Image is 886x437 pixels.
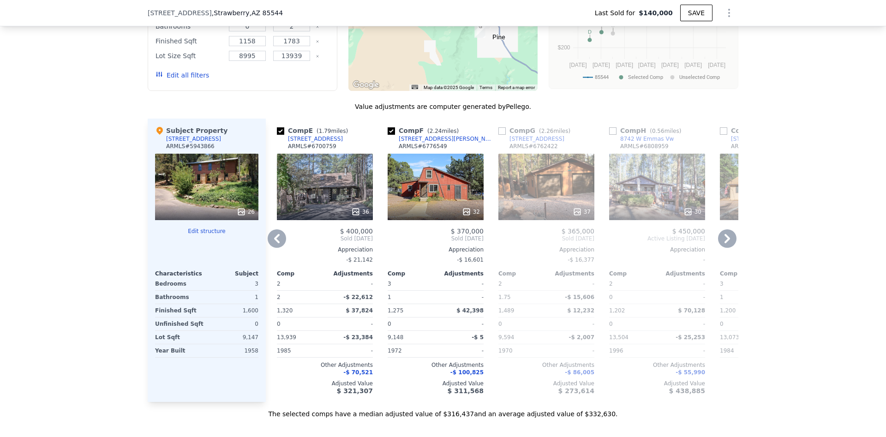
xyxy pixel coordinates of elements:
div: The selected comps have a median adjusted value of $316,437 and an average adjusted value of $332... [148,402,738,419]
div: - [327,317,373,330]
div: Comp I [720,126,793,135]
div: ARMLS # 6700759 [288,143,336,150]
div: - [437,344,484,357]
div: Adjusted Value [277,380,373,387]
span: 3 [388,281,391,287]
span: 0 [388,321,391,327]
div: 1985 [277,344,323,357]
span: 0 [720,321,724,327]
a: 8742 W Emmas Vw [609,135,674,143]
span: 2 [609,281,613,287]
div: 1996 [609,344,655,357]
span: -$ 15,606 [565,294,594,300]
span: -$ 2,007 [569,334,594,341]
div: Other Adjustments [498,361,594,369]
div: ARMLS # 6808959 [620,143,669,150]
div: - [609,253,705,266]
span: $ 370,000 [451,227,484,235]
div: Adjusted Value [609,380,705,387]
div: Bedrooms [155,277,205,290]
div: - [548,344,594,357]
span: 0.56 [652,128,664,134]
div: [STREET_ADDRESS] [731,135,786,143]
button: Clear [316,40,319,43]
span: $ 70,128 [678,307,705,314]
img: Google [351,79,381,91]
div: Lot Sqft [155,331,205,344]
div: [STREET_ADDRESS][PERSON_NAME] [399,135,495,143]
div: Comp [388,270,436,277]
div: Comp [720,270,768,277]
div: 26 [237,207,255,216]
div: [STREET_ADDRESS] [166,135,221,143]
span: $ 273,614 [558,387,594,395]
div: Other Adjustments [720,361,816,369]
div: 1 [720,291,766,304]
span: $ 321,307 [337,387,373,395]
div: Other Adjustments [388,361,484,369]
text: [DATE] [593,62,610,68]
text: [DATE] [708,62,725,68]
div: 2 [277,291,323,304]
span: Sold [DATE] [498,235,594,242]
button: Edit all filters [156,71,209,80]
span: -$ 25,253 [676,334,705,341]
div: - [548,277,594,290]
div: [STREET_ADDRESS] [509,135,564,143]
span: 13,504 [609,334,629,341]
div: 9,147 [209,331,258,344]
text: [DATE] [616,62,633,68]
div: - [720,253,816,266]
text: D [588,29,592,35]
span: ( miles) [313,128,352,134]
span: $ 42,398 [456,307,484,314]
div: Subject Property [155,126,227,135]
div: Comp F [388,126,462,135]
span: -$ 22,612 [343,294,373,300]
div: - [659,277,705,290]
text: [DATE] [569,62,587,68]
div: Comp H [609,126,685,135]
div: - [659,344,705,357]
span: 1,202 [609,307,625,314]
a: Report a map error [498,85,535,90]
span: -$ 100,825 [450,369,484,376]
span: 2.26 [541,128,554,134]
button: Show Options [720,4,738,22]
div: Comp [277,270,325,277]
a: [STREET_ADDRESS] [277,135,343,143]
div: - [327,344,373,357]
div: Appreciation [388,246,484,253]
div: Appreciation [720,246,816,253]
div: 1970 [498,344,545,357]
div: - [327,277,373,290]
span: $ 311,568 [448,387,484,395]
div: ARMLS # 5943866 [166,143,215,150]
div: Other Adjustments [609,361,705,369]
span: $140,000 [639,8,673,18]
a: [STREET_ADDRESS] [720,135,786,143]
span: $ 37,824 [346,307,373,314]
div: - [437,291,484,304]
span: 9,594 [498,334,514,341]
span: 0 [498,321,502,327]
span: , AZ 85544 [250,9,283,17]
div: ARMLS # 6776549 [399,143,447,150]
div: Adjustments [325,270,373,277]
div: 1972 [388,344,434,357]
div: 3728 N Papago Ln [474,22,485,38]
div: ARMLS # 6786198 [731,143,779,150]
span: -$ 86,005 [565,369,594,376]
div: ARMLS # 6762422 [509,143,558,150]
div: 3 [209,277,258,290]
div: 1958 [209,344,258,357]
span: -$ 16,377 [568,257,594,263]
span: -$ 5 [472,334,484,341]
div: [STREET_ADDRESS] [288,135,343,143]
div: Lot Size Sqft [156,49,223,62]
div: - [659,291,705,304]
div: 3741 N Papago Ln [475,22,485,37]
span: $ 12,232 [567,307,594,314]
a: Open this area in Google Maps (opens a new window) [351,79,381,91]
div: 0 [609,291,655,304]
